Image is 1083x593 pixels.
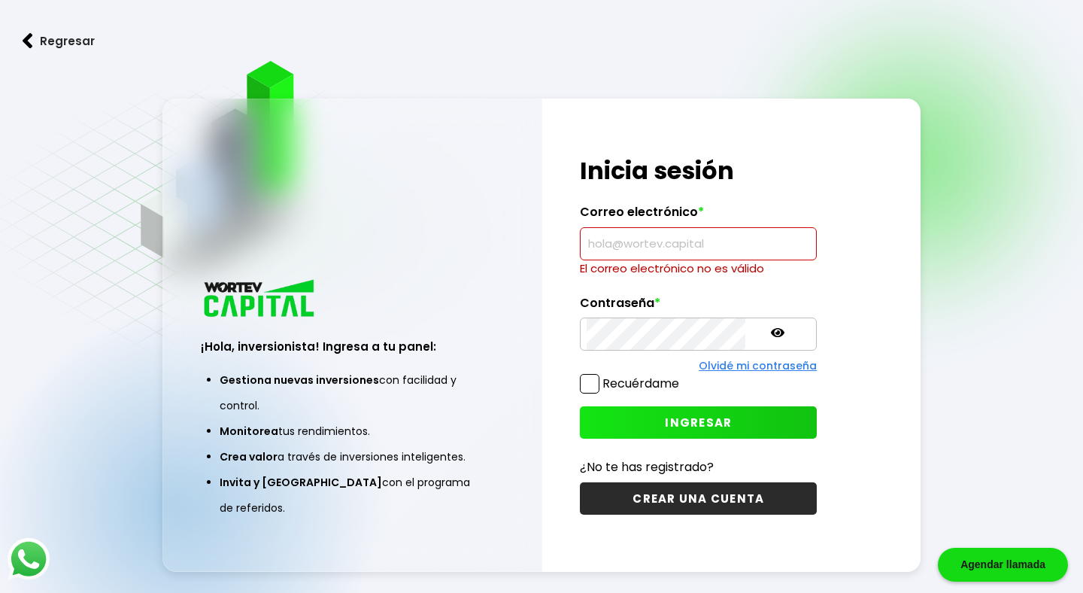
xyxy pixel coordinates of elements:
[220,444,484,470] li: a través de inversiones inteligentes.
[580,482,817,515] button: CREAR UNA CUENTA
[580,458,817,476] p: ¿No te has registrado?
[220,424,278,439] span: Monitorea
[580,296,817,318] label: Contraseña
[8,538,50,580] img: logos_whatsapp-icon.242b2217.svg
[220,367,484,418] li: con facilidad y control.
[665,415,732,430] span: INGRESAR
[201,278,320,322] img: logo_wortev_capital
[602,375,679,392] label: Recuérdame
[580,406,817,439] button: INGRESAR
[580,260,817,277] p: El correo electrónico no es válido
[580,153,817,189] h1: Inicia sesión
[580,458,817,515] a: ¿No te has registrado?CREAR UNA CUENTA
[220,418,484,444] li: tus rendimientos.
[220,373,379,388] span: Gestiona nuevas inversiones
[220,470,484,521] li: con el programa de referidos.
[699,358,817,373] a: Olvidé mi contraseña
[201,338,503,355] h3: ¡Hola, inversionista! Ingresa a tu panel:
[580,205,817,227] label: Correo electrónico
[938,548,1068,582] div: Agendar llamada
[220,475,382,490] span: Invita y [GEOGRAPHIC_DATA]
[587,228,810,260] input: hola@wortev.capital
[220,449,278,464] span: Crea valor
[23,33,33,49] img: flecha izquierda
